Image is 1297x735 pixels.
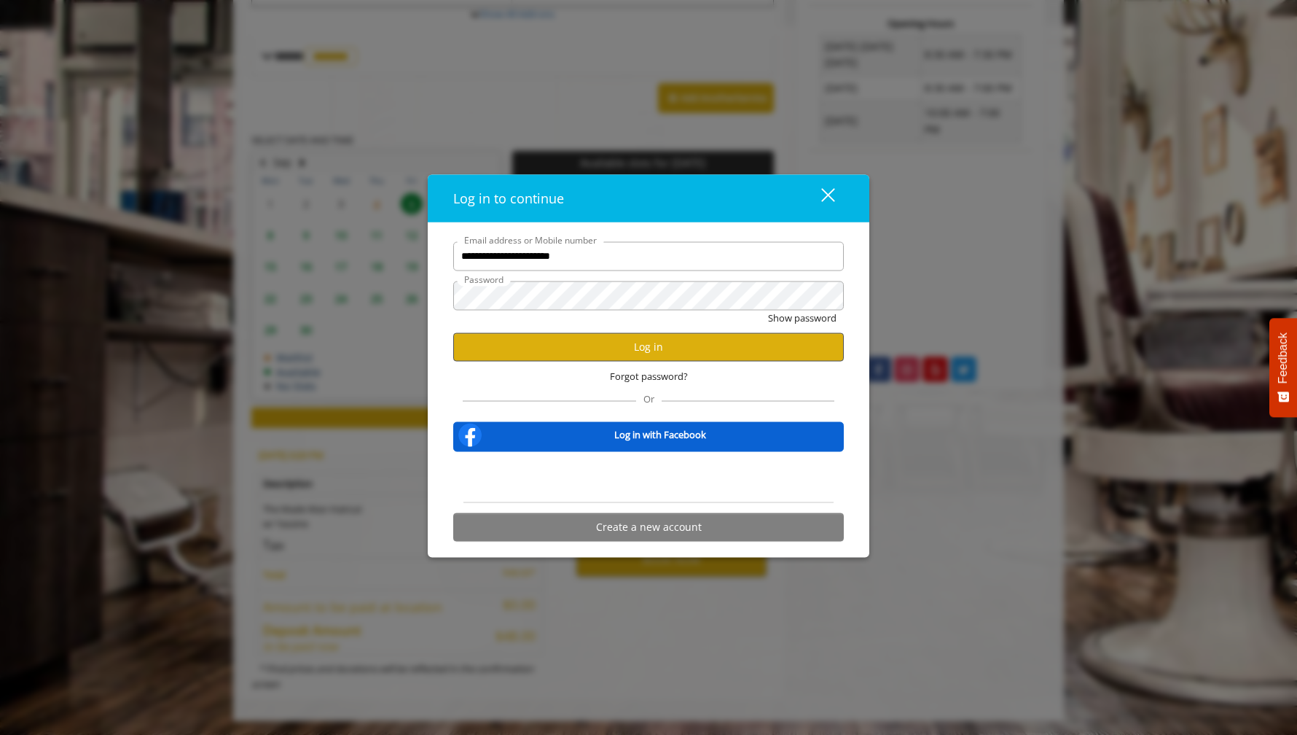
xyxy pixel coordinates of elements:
span: Or [636,392,662,405]
iframe: Sign in with Google Button [575,461,723,493]
img: facebook-logo [455,420,485,449]
label: Password [457,272,511,286]
span: Feedback [1277,332,1290,384]
label: Email address or Mobile number [457,233,604,246]
button: close dialog [794,183,844,213]
b: Log in with Facebook [614,427,706,443]
input: Email address or Mobile number [453,241,844,271]
button: Create a new account [453,513,844,541]
div: close dialog [804,187,834,209]
button: Log in [453,332,844,361]
button: Feedback - Show survey [1269,318,1297,417]
button: Show password [768,310,836,325]
input: Password [453,281,844,310]
span: Forgot password? [610,368,688,384]
span: Log in to continue [453,189,564,206]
